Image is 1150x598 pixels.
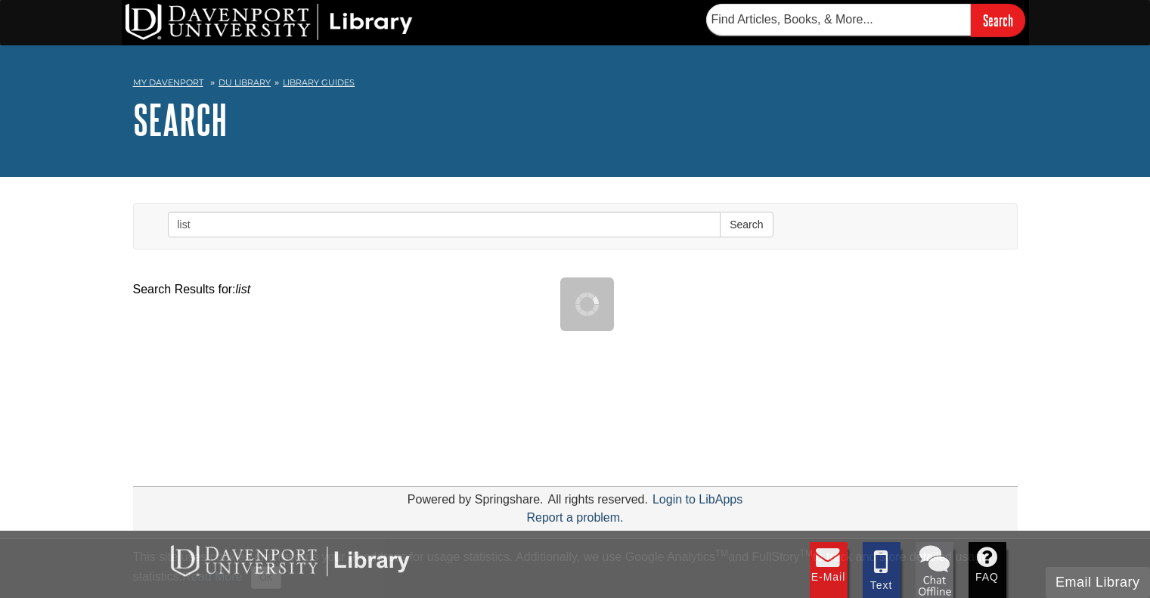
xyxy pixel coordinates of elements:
a: My Davenport [133,76,203,89]
a: Library Guides [283,77,355,88]
sup: TM [800,548,813,559]
input: Find Articles, Books, & More... [706,4,971,36]
input: Search this Group [168,212,721,237]
input: Search [971,4,1025,36]
div: All rights reserved. [545,493,650,506]
form: Searches DU Library's articles, books, and more [706,4,1025,36]
button: Search [720,212,773,237]
div: Search Results for: [133,280,1018,299]
button: Close [251,566,281,589]
sup: TM [715,548,728,559]
a: DU Library [219,77,271,88]
nav: breadcrumb [133,73,1018,97]
a: Report a problem. [526,511,623,524]
em: list [236,283,251,296]
img: DU Library [126,4,413,40]
div: Powered by Springshare. [405,493,546,506]
div: This site uses cookies and records your IP address for usage statistics. Additionally, we use Goo... [133,548,1018,589]
button: Email Library [1046,567,1150,598]
h1: Search [133,97,1018,142]
a: Login to LibApps [652,493,742,506]
a: Read More [182,570,242,583]
img: Working... [575,293,599,316]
